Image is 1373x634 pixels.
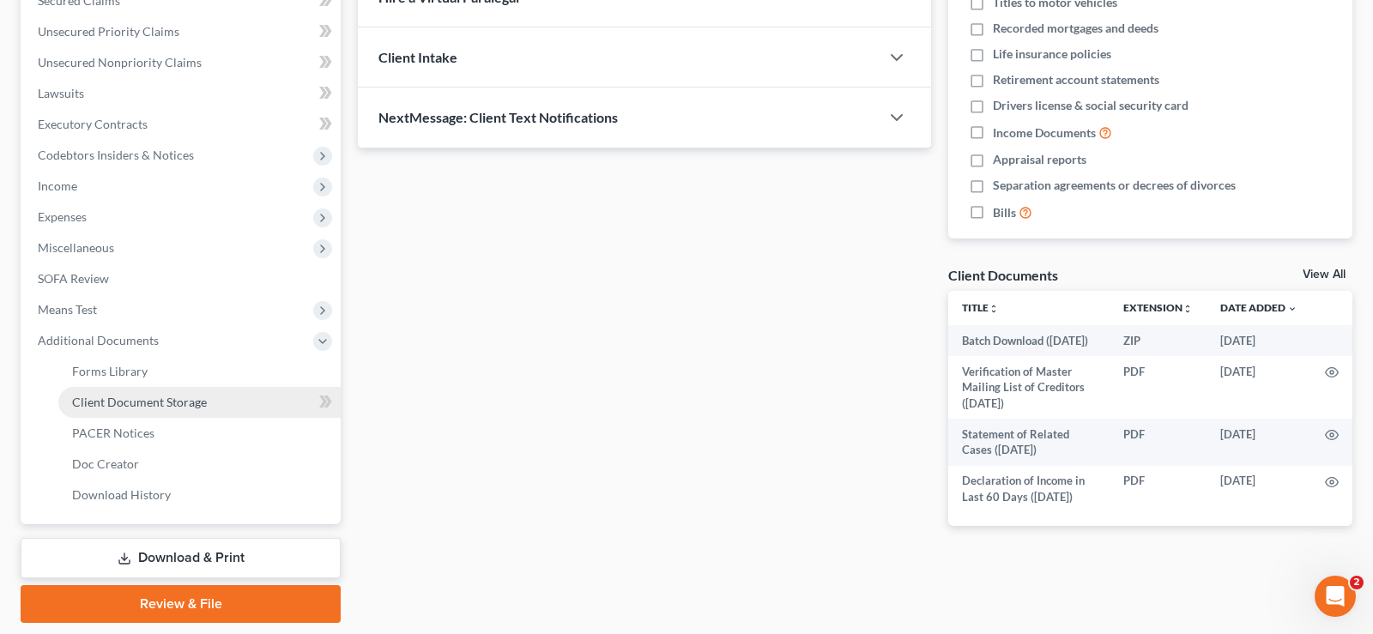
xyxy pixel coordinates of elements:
span: SOFA Review [38,271,109,286]
td: PDF [1110,356,1207,419]
a: Executory Contracts [24,109,341,140]
td: [DATE] [1207,356,1311,419]
span: Means Test [38,302,97,317]
a: PACER Notices [58,418,341,449]
span: Client Intake [378,49,457,65]
td: PDF [1110,466,1207,513]
span: Unsecured Priority Claims [38,24,179,39]
span: Forms Library [72,364,148,378]
a: Doc Creator [58,449,341,480]
span: Drivers license & social security card [993,97,1189,114]
a: Date Added expand_more [1220,301,1297,314]
a: Lawsuits [24,78,341,109]
span: Download History [72,487,171,502]
a: Unsecured Priority Claims [24,16,341,47]
span: Recorded mortgages and deeds [993,20,1158,37]
td: ZIP [1110,325,1207,356]
span: Codebtors Insiders & Notices [38,148,194,162]
span: Separation agreements or decrees of divorces [993,177,1236,194]
iframe: Intercom live chat [1315,576,1356,617]
i: expand_more [1287,304,1297,314]
td: Batch Download ([DATE]) [948,325,1110,356]
span: Client Document Storage [72,395,207,409]
a: Extensionunfold_more [1123,301,1193,314]
span: Executory Contracts [38,117,148,131]
a: Client Document Storage [58,387,341,418]
a: Download & Print [21,538,341,578]
i: unfold_more [989,304,999,314]
span: Miscellaneous [38,240,114,255]
span: Income Documents [993,124,1096,142]
span: Appraisal reports [993,151,1086,168]
td: [DATE] [1207,325,1311,356]
span: Additional Documents [38,333,159,347]
span: 2 [1350,576,1364,589]
span: Expenses [38,209,87,224]
span: Lawsuits [38,86,84,100]
span: Doc Creator [72,456,139,471]
td: [DATE] [1207,419,1311,466]
span: PACER Notices [72,426,154,440]
div: Client Documents [948,266,1058,284]
span: Retirement account statements [993,71,1159,88]
span: Unsecured Nonpriority Claims [38,55,202,69]
a: View All [1303,269,1346,281]
td: Declaration of Income in Last 60 Days ([DATE]) [948,466,1110,513]
a: Review & File [21,585,341,623]
span: NextMessage: Client Text Notifications [378,109,618,125]
span: Bills [993,204,1016,221]
span: Life insurance policies [993,45,1111,63]
a: SOFA Review [24,263,341,294]
a: Download History [58,480,341,510]
td: Verification of Master Mailing List of Creditors ([DATE]) [948,356,1110,419]
td: [DATE] [1207,466,1311,513]
td: PDF [1110,419,1207,466]
a: Forms Library [58,356,341,387]
a: Unsecured Nonpriority Claims [24,47,341,78]
a: Titleunfold_more [962,301,999,314]
td: Statement of Related Cases ([DATE]) [948,419,1110,466]
span: Income [38,178,77,193]
i: unfold_more [1182,304,1193,314]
